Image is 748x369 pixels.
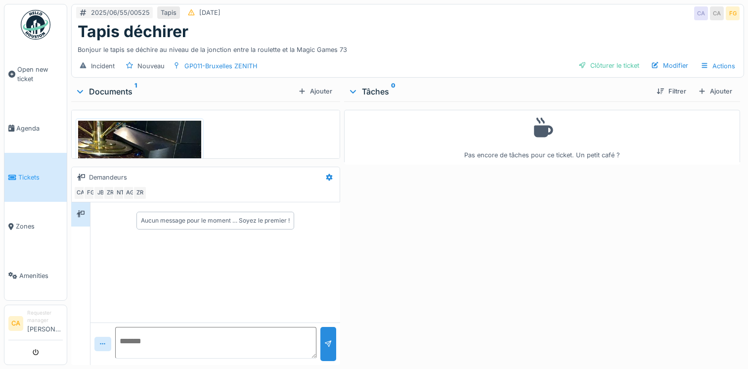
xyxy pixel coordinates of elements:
div: Bonjour le tapis se déchire au niveau de la jonction entre la roulette et la Magic Games 73 [78,41,738,54]
div: Modifier [647,59,692,72]
div: 2025/06/55/00525 [91,8,150,17]
div: [DATE] [199,8,220,17]
div: Demandeurs [89,173,127,182]
div: JB [93,186,107,200]
a: Zones [4,202,67,251]
a: Tickets [4,153,67,202]
div: Documents [75,86,294,97]
div: Aucun message pour le moment … Soyez le premier ! [141,216,290,225]
div: Requester manager [27,309,63,324]
a: CA Requester manager[PERSON_NAME] [8,309,63,340]
div: FG [84,186,97,200]
img: h920rzhobz49xfamsoc5v4ecjrod [78,121,201,340]
div: CA [694,6,708,20]
a: Agenda [4,104,67,153]
div: GP011-Bruxelles ZENITH [184,61,258,71]
span: Agenda [16,124,63,133]
div: CA [74,186,88,200]
div: ZR [133,186,147,200]
div: FG [726,6,740,20]
div: Tâches [348,86,649,97]
div: NT [113,186,127,200]
span: Tickets [18,173,63,182]
div: Filtrer [653,85,690,98]
span: Zones [16,222,63,231]
div: ZR [103,186,117,200]
div: Nouveau [137,61,165,71]
div: Ajouter [294,85,336,98]
sup: 1 [134,86,137,97]
div: Actions [696,59,740,73]
sup: 0 [391,86,396,97]
h1: Tapis déchirer [78,22,188,41]
a: Amenities [4,251,67,300]
div: Pas encore de tâches pour ce ticket. Un petit café ? [351,114,734,160]
div: Incident [91,61,115,71]
div: AG [123,186,137,200]
li: [PERSON_NAME] [27,309,63,338]
a: Open new ticket [4,45,67,104]
div: Clôturer le ticket [574,59,643,72]
div: CA [710,6,724,20]
img: Badge_color-CXgf-gQk.svg [21,10,50,40]
div: Tapis [161,8,176,17]
span: Amenities [19,271,63,280]
span: Open new ticket [17,65,63,84]
div: Ajouter [694,85,736,98]
li: CA [8,316,23,331]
